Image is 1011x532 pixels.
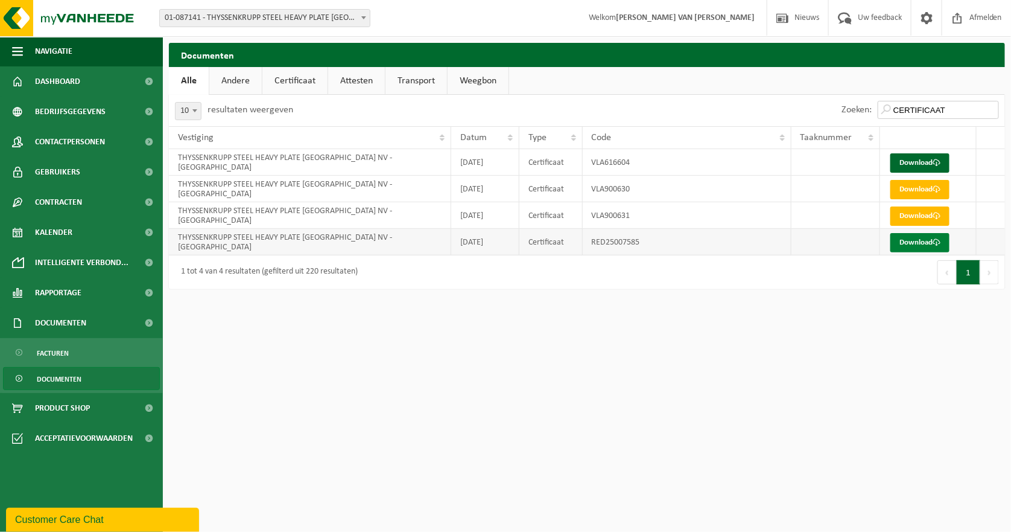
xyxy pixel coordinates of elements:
[592,133,612,143] span: Code
[169,202,451,229] td: THYSSENKRUPP STEEL HEAVY PLATE [GEOGRAPHIC_DATA] NV - [GEOGRAPHIC_DATA]
[169,67,209,95] a: Alle
[35,248,128,278] span: Intelligente verbond...
[890,153,949,173] a: Download
[35,157,80,187] span: Gebruikers
[37,342,69,365] span: Facturen
[169,149,451,176] td: THYSSENKRUPP STEEL HEAVY PLATE [GEOGRAPHIC_DATA] NV - [GEOGRAPHIC_DATA]
[35,278,81,308] span: Rapportage
[519,202,583,229] td: Certificaat
[160,10,370,27] span: 01-087141 - THYSSENKRUPP STEEL HEAVY PLATE ANTWERP NV - ANTWERPEN
[35,36,72,66] span: Navigatie
[980,260,999,284] button: Next
[3,367,160,390] a: Documenten
[583,229,791,255] td: RED25007585
[519,176,583,202] td: Certificaat
[35,66,80,97] span: Dashboard
[448,67,509,95] a: Weegbon
[460,133,487,143] span: Datum
[35,308,86,338] span: Documenten
[890,233,949,252] a: Download
[169,229,451,255] td: THYSSENKRUPP STEEL HEAVY PLATE [GEOGRAPHIC_DATA] NV - [GEOGRAPHIC_DATA]
[451,149,519,176] td: [DATE]
[209,67,262,95] a: Andere
[35,127,105,157] span: Contactpersonen
[178,133,214,143] span: Vestiging
[451,229,519,255] td: [DATE]
[890,207,949,226] a: Download
[3,341,160,364] a: Facturen
[208,105,293,115] label: resultaten weergeven
[35,97,106,127] span: Bedrijfsgegevens
[385,67,447,95] a: Transport
[6,505,201,532] iframe: chat widget
[175,102,201,120] span: 10
[616,13,755,22] strong: [PERSON_NAME] VAN [PERSON_NAME]
[35,423,133,453] span: Acceptatievoorwaarden
[583,176,791,202] td: VLA900630
[176,103,201,120] span: 10
[890,180,949,199] a: Download
[35,187,82,217] span: Contracten
[169,43,1005,66] h2: Documenten
[159,9,370,27] span: 01-087141 - THYSSENKRUPP STEEL HEAVY PLATE ANTWERP NV - ANTWERPEN
[35,393,90,423] span: Product Shop
[583,149,791,176] td: VLA616604
[519,229,583,255] td: Certificaat
[528,133,547,143] span: Type
[451,202,519,229] td: [DATE]
[841,106,872,115] label: Zoeken:
[583,202,791,229] td: VLA900631
[800,133,852,143] span: Taaknummer
[328,67,385,95] a: Attesten
[169,176,451,202] td: THYSSENKRUPP STEEL HEAVY PLATE [GEOGRAPHIC_DATA] NV - [GEOGRAPHIC_DATA]
[262,67,328,95] a: Certificaat
[957,260,980,284] button: 1
[37,368,81,391] span: Documenten
[937,260,957,284] button: Previous
[451,176,519,202] td: [DATE]
[35,217,72,248] span: Kalender
[519,149,583,176] td: Certificaat
[175,261,358,283] div: 1 tot 4 van 4 resultaten (gefilterd uit 220 resultaten)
